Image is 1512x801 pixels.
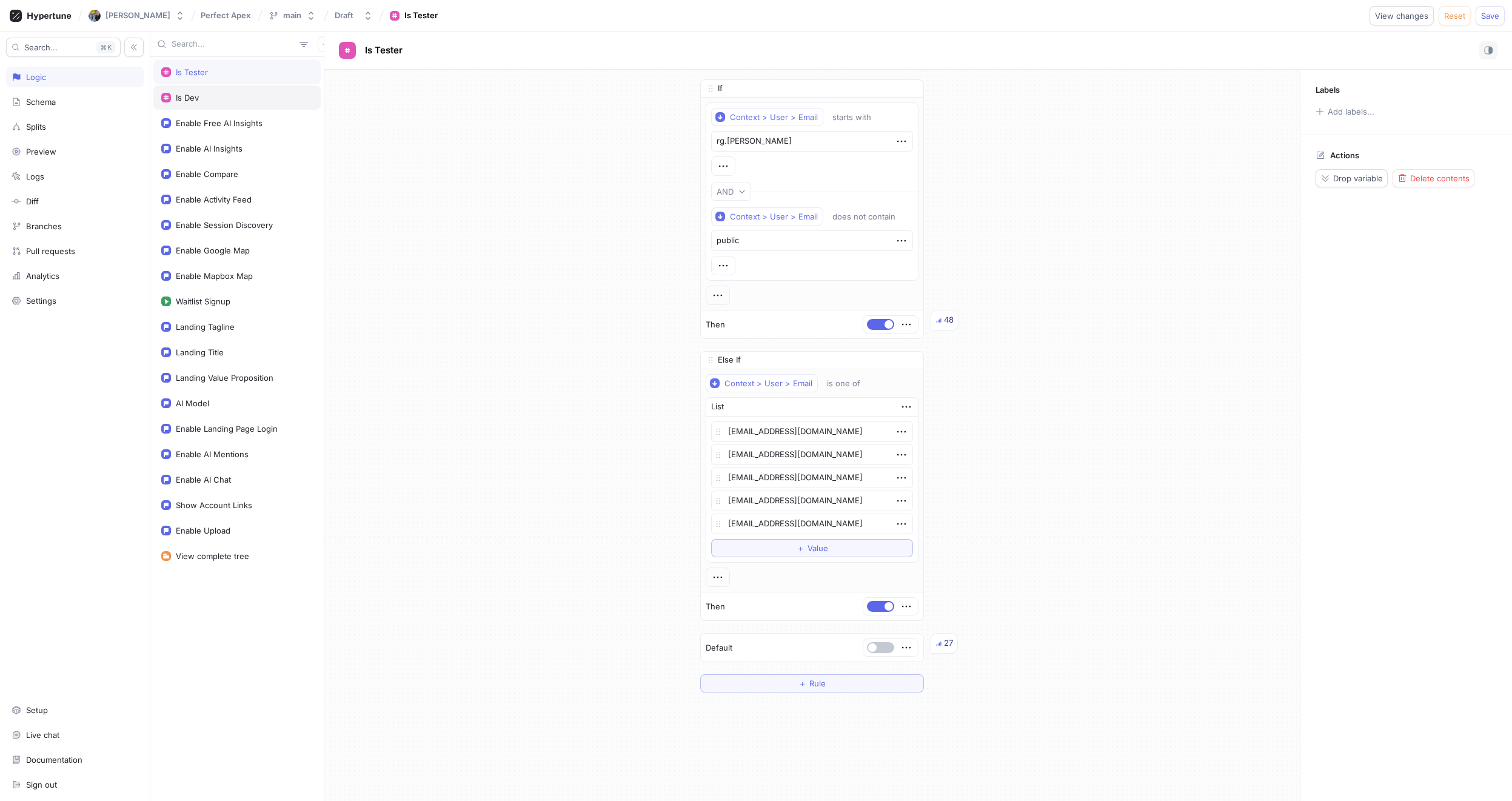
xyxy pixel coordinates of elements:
[26,122,46,132] div: Splits
[365,45,403,55] span: Is Tester
[176,118,263,128] div: Enable Free AI Insights
[6,749,144,770] a: Documentation
[26,147,56,156] div: Preview
[84,5,190,27] button: User[PERSON_NAME]
[176,67,208,77] div: Is Tester
[1481,12,1499,19] span: Save
[711,230,913,251] textarea: public
[718,354,741,366] p: Else If
[176,475,231,484] div: Enable AI Chat
[201,11,250,19] span: Perfect Apex
[711,514,913,534] textarea: [EMAIL_ADDRESS][DOMAIN_NAME]
[26,755,82,765] div: Documentation
[176,424,278,434] div: Enable Landing Page Login
[26,221,62,231] div: Branches
[1439,6,1471,25] button: Reset
[1410,175,1470,182] span: Delete contents
[26,97,56,107] div: Schema
[24,44,58,51] span: Search...
[1476,6,1505,25] button: Save
[711,131,913,152] textarea: rg.[PERSON_NAME]
[26,705,48,715] div: Setup
[809,680,826,687] span: Rule
[176,169,238,179] div: Enable Compare
[711,444,913,465] textarea: [EMAIL_ADDRESS][DOMAIN_NAME]
[172,38,295,50] input: Search...
[176,246,250,255] div: Enable Google Map
[176,373,273,383] div: Landing Value Proposition
[1316,169,1388,187] button: Drop variable
[808,545,828,552] span: Value
[730,112,818,122] div: Context > User > Email
[176,322,235,332] div: Landing Tagline
[283,10,301,21] div: main
[827,108,889,126] button: starts with
[26,296,56,306] div: Settings
[797,545,805,552] span: ＋
[706,642,732,654] p: Default
[1316,85,1340,95] p: Labels
[26,780,57,789] div: Sign out
[706,374,818,392] button: Context > User > Email
[105,10,170,21] div: [PERSON_NAME]
[700,674,924,692] button: ＋Rule
[26,271,59,281] div: Analytics
[711,421,913,442] textarea: [EMAIL_ADDRESS][DOMAIN_NAME]
[176,271,253,281] div: Enable Mapbox Map
[176,93,199,102] div: Is Dev
[1375,12,1428,19] span: View changes
[264,5,321,25] button: main
[724,378,812,389] div: Context > User > Email
[827,207,913,226] button: does not contain
[717,187,734,197] div: AND
[711,539,913,557] button: ＋Value
[1333,175,1383,182] span: Drop variable
[26,72,46,82] div: Logic
[1330,150,1359,160] p: Actions
[711,183,751,201] button: AND
[26,172,44,181] div: Logs
[176,398,209,408] div: AI Model
[26,196,39,206] div: Diff
[1370,6,1434,25] button: View changes
[176,347,224,357] div: Landing Title
[26,730,59,740] div: Live chat
[176,551,249,561] div: View complete tree
[96,41,115,53] div: K
[176,220,273,230] div: Enable Session Discovery
[711,207,823,226] button: Context > User > Email
[832,112,871,122] div: starts with
[176,297,230,306] div: Waitlist Signup
[827,378,860,389] div: is one of
[718,82,723,95] p: If
[706,319,725,331] p: Then
[821,374,878,392] button: is one of
[176,195,252,204] div: Enable Activity Feed
[1444,12,1465,19] span: Reset
[26,246,75,256] div: Pull requests
[711,468,913,488] textarea: [EMAIL_ADDRESS][DOMAIN_NAME]
[176,500,252,510] div: Show Account Links
[711,491,913,511] textarea: [EMAIL_ADDRESS][DOMAIN_NAME]
[6,38,121,57] button: Search...K
[1311,104,1378,119] button: Add labels...
[176,526,230,535] div: Enable Upload
[330,5,378,25] button: Draft
[404,10,438,22] div: Is Tester
[711,108,823,126] button: Context > User > Email
[706,601,725,613] p: Then
[176,144,243,153] div: Enable AI Insights
[832,212,895,222] div: does not contain
[798,680,806,687] span: ＋
[176,449,249,459] div: Enable AI Mentions
[89,10,101,22] img: User
[335,10,353,21] div: Draft
[1393,169,1474,187] button: Delete contents
[711,401,724,413] div: List
[730,212,818,222] div: Context > User > Email
[944,314,954,326] div: 48
[944,637,953,649] div: 27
